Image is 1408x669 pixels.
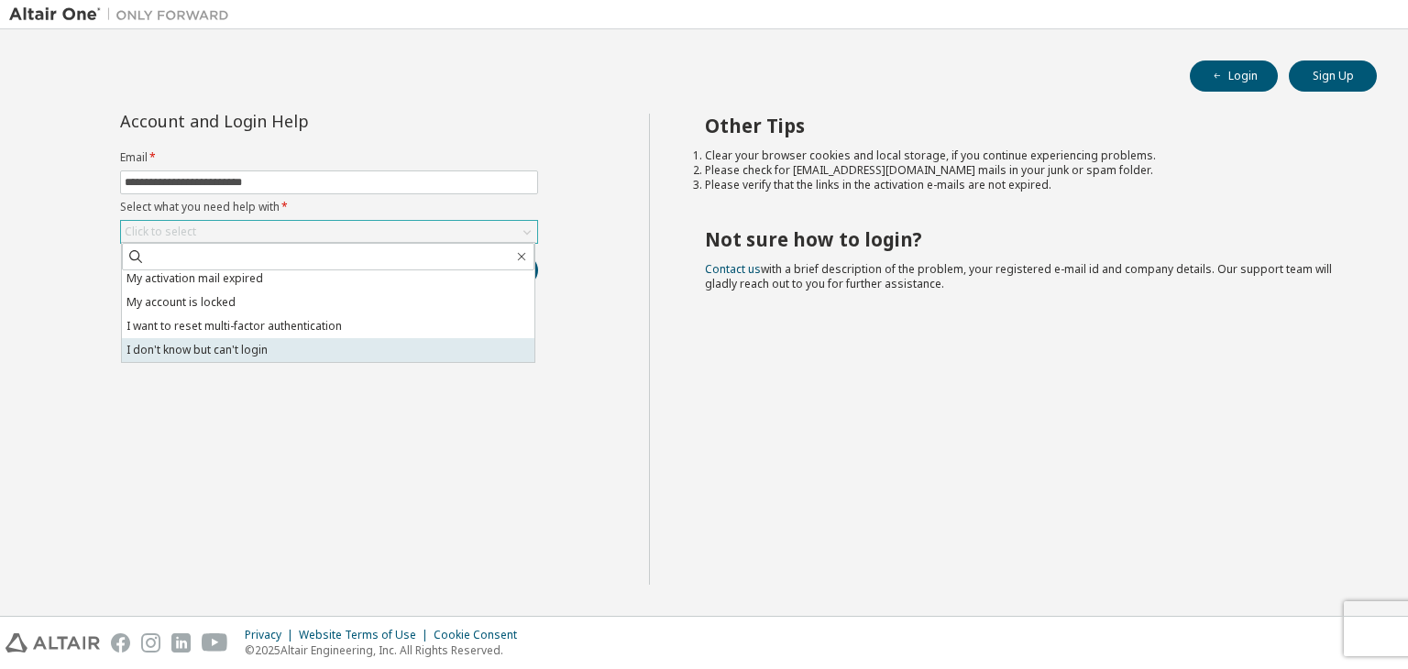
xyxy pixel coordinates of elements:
[434,628,528,642] div: Cookie Consent
[111,633,130,653] img: facebook.svg
[705,114,1345,137] h2: Other Tips
[120,114,455,128] div: Account and Login Help
[1289,60,1377,92] button: Sign Up
[705,148,1345,163] li: Clear your browser cookies and local storage, if you continue experiencing problems.
[202,633,228,653] img: youtube.svg
[9,5,238,24] img: Altair One
[245,642,528,658] p: © 2025 Altair Engineering, Inc. All Rights Reserved.
[299,628,434,642] div: Website Terms of Use
[705,163,1345,178] li: Please check for [EMAIL_ADDRESS][DOMAIN_NAME] mails in your junk or spam folder.
[122,267,534,291] li: My activation mail expired
[141,633,160,653] img: instagram.svg
[705,261,761,277] a: Contact us
[705,178,1345,192] li: Please verify that the links in the activation e-mails are not expired.
[121,221,537,243] div: Click to select
[705,227,1345,251] h2: Not sure how to login?
[5,633,100,653] img: altair_logo.svg
[120,150,538,165] label: Email
[705,261,1332,291] span: with a brief description of the problem, your registered e-mail id and company details. Our suppo...
[120,200,538,214] label: Select what you need help with
[1190,60,1278,92] button: Login
[245,628,299,642] div: Privacy
[125,225,196,239] div: Click to select
[171,633,191,653] img: linkedin.svg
